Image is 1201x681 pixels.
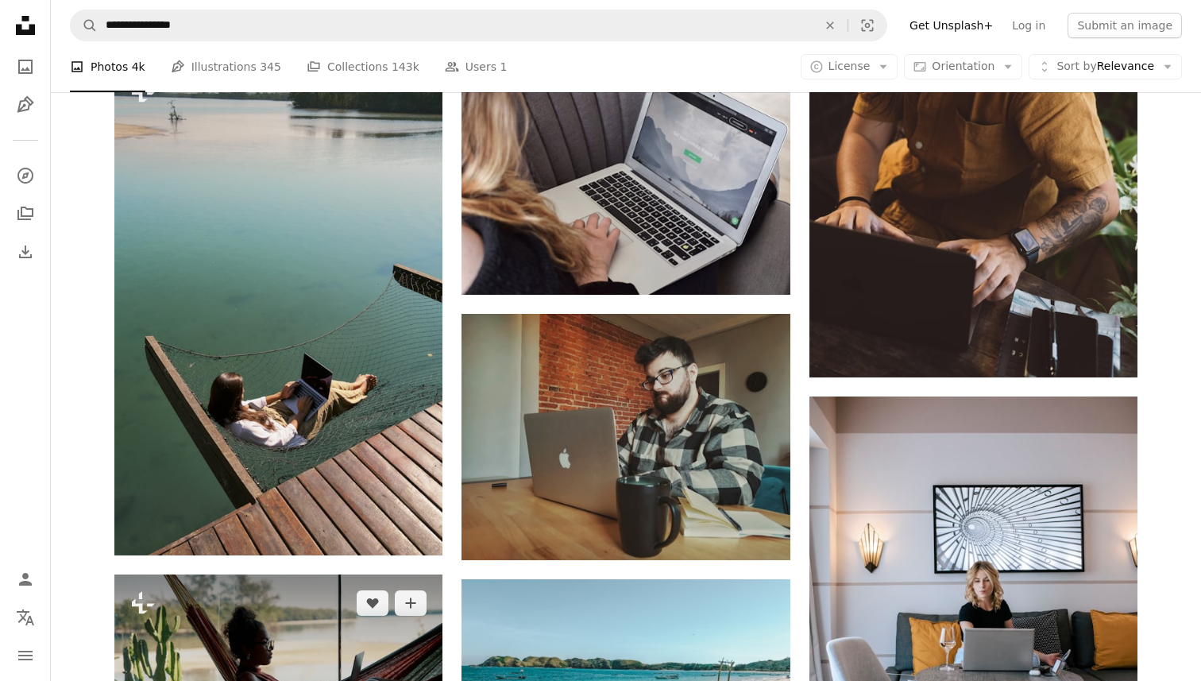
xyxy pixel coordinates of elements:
button: Add to Collection [395,590,427,616]
a: A woman laying in a hammock with a laptop on her lap [114,301,442,315]
a: Illustrations [10,89,41,121]
button: Sort byRelevance [1029,54,1182,79]
button: Orientation [904,54,1022,79]
form: Find visuals sitewide [70,10,887,41]
button: Visual search [848,10,886,41]
button: Submit an image [1068,13,1182,38]
a: Collections [10,198,41,230]
span: 143k [392,58,419,75]
a: Illustrations 345 [171,41,281,92]
span: 1 [500,58,507,75]
a: Photos [10,51,41,83]
img: A woman laying in a hammock with a laptop on her lap [114,63,442,555]
img: a man sitting in front of a laptop computer [461,314,790,560]
span: Orientation [932,60,994,72]
button: Search Unsplash [71,10,98,41]
a: Get Unsplash+ [900,13,1002,38]
a: Home — Unsplash [10,10,41,44]
button: Menu [10,640,41,671]
a: Users 1 [445,41,508,92]
button: Like [357,590,388,616]
a: a man sitting at a table using a laptop computer [809,124,1137,138]
button: License [801,54,898,79]
span: Sort by [1056,60,1096,72]
button: Language [10,602,41,633]
span: 345 [260,58,281,75]
span: License [828,60,871,72]
a: macbook air on persons lap [461,171,790,185]
a: Log in [1002,13,1055,38]
a: Log in / Sign up [10,563,41,595]
span: Relevance [1056,59,1154,75]
a: Download History [10,236,41,268]
a: a man sitting in front of a laptop computer [461,429,790,443]
a: a person sitting in a living room [809,636,1137,650]
a: Explore [10,160,41,192]
img: macbook air on persons lap [461,62,790,295]
a: Collections 143k [307,41,419,92]
button: Clear [813,10,848,41]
